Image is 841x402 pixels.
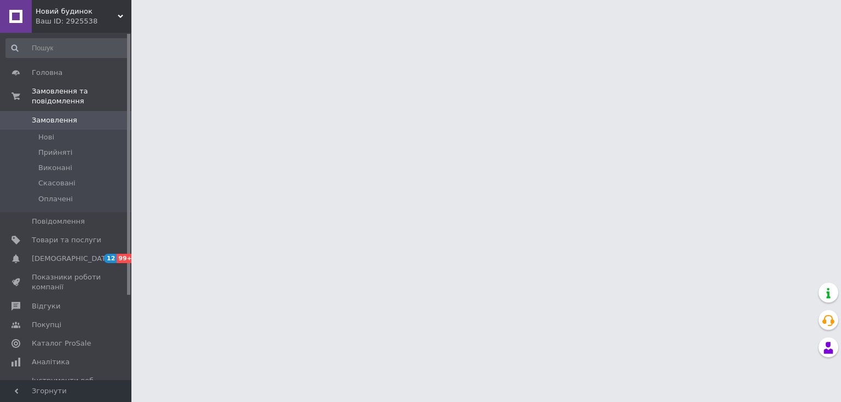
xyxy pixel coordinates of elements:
span: Товари та послуги [32,235,101,245]
span: Повідомлення [32,217,85,226]
span: Відгуки [32,301,60,311]
span: 99+ [117,254,135,263]
span: Показники роботи компанії [32,272,101,292]
span: Покупці [32,320,61,330]
span: Замовлення [32,115,77,125]
span: Головна [32,68,62,78]
span: Виконані [38,163,72,173]
span: Оплачені [38,194,73,204]
span: Інструменти веб-майстра та SEO [32,376,101,395]
div: Ваш ID: 2925538 [36,16,131,26]
span: Скасовані [38,178,76,188]
input: Пошук [5,38,129,58]
span: Нові [38,132,54,142]
span: 12 [104,254,117,263]
span: Новий будинок [36,7,118,16]
span: [DEMOGRAPHIC_DATA] [32,254,113,264]
span: Аналітика [32,357,70,367]
span: Прийняті [38,148,72,158]
span: Замовлення та повідомлення [32,86,131,106]
span: Каталог ProSale [32,339,91,348]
